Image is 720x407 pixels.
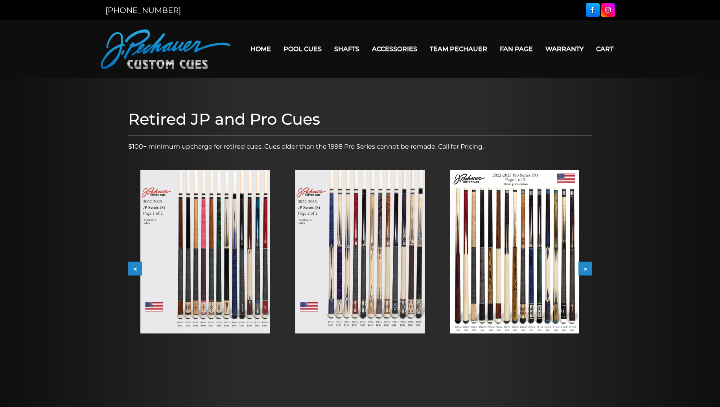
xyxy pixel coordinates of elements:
a: Pool Cues [277,39,328,59]
button: < [128,262,142,276]
p: $100+ minimum upcharge for retired cues. Cues older than the 1998 Pro Series cannot be remade. Ca... [128,142,592,151]
a: [PHONE_NUMBER] [105,6,181,15]
a: Accessories [366,39,424,59]
a: Fan Page [494,39,539,59]
h1: Retired JP and Pro Cues [128,110,592,129]
a: Cart [590,39,620,59]
a: Home [244,39,277,59]
div: Carousel Navigation [128,262,592,276]
a: Warranty [539,39,590,59]
a: Shafts [328,39,366,59]
a: Team Pechauer [424,39,494,59]
img: Pechauer Custom Cues [101,29,230,69]
button: > [578,262,592,276]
